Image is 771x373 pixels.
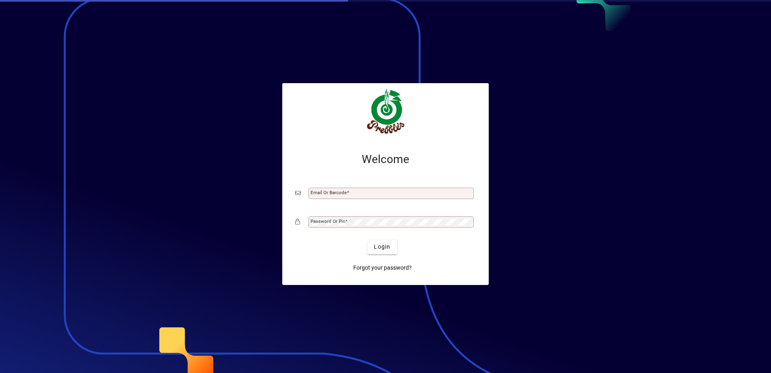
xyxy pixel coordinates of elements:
span: Login [374,243,390,251]
mat-label: Email or Barcode [310,190,347,195]
a: Forgot your password? [350,261,415,275]
mat-label: Password or Pin [310,218,345,224]
button: Login [367,240,397,254]
h2: Welcome [295,153,476,166]
span: Forgot your password? [353,264,412,272]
